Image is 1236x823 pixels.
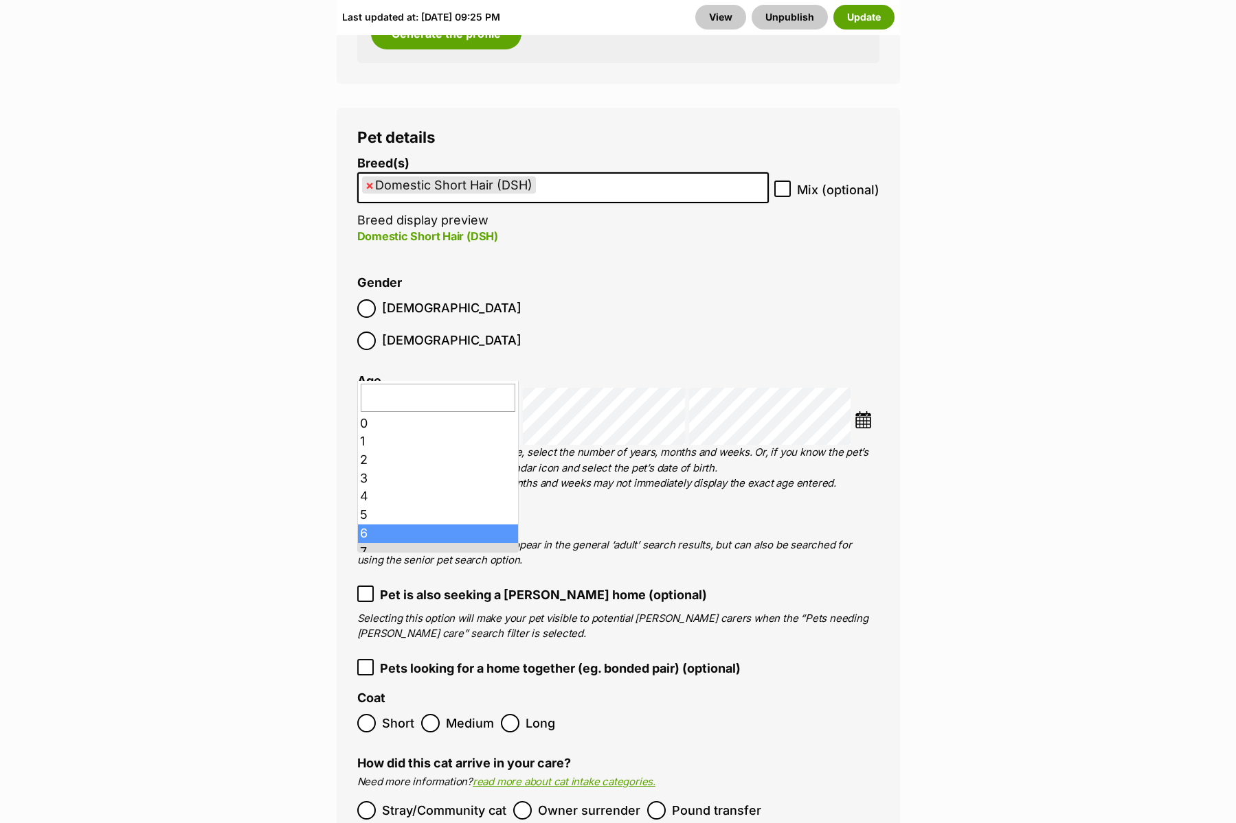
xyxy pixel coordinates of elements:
[357,774,879,790] p: Need more information?
[366,176,374,194] span: ×
[342,5,500,30] div: Last updated at: [DATE] 09:25 PM
[357,128,436,146] span: Pet details
[382,299,521,318] span: [DEMOGRAPHIC_DATA]
[358,506,519,524] li: 5
[357,756,571,770] label: How did this cat arrive in your care?
[473,775,655,788] a: read more about cat intake categories.
[357,157,769,171] label: Breed(s)
[357,445,879,491] p: To enter the pet’s approximate age, select the number of years, months and weeks. Or, if you know...
[358,470,519,488] li: 3
[358,432,519,451] li: 1
[357,276,402,290] label: Gender
[357,691,385,706] label: Coat
[538,801,640,820] span: Owner surrender
[357,373,381,388] label: Age
[358,543,519,561] li: 7
[833,5,895,30] button: Update
[752,5,828,30] button: Unpublish
[357,228,769,244] p: Domestic Short Hair (DSH)
[382,801,506,820] span: Stray/Community cat
[358,487,519,506] li: 4
[358,524,519,543] li: 6
[382,332,521,350] span: [DEMOGRAPHIC_DATA]
[357,537,879,568] p: Pets marked as ‘senior’ will still appear in the general ‘adult’ search results, but can also be ...
[382,714,414,732] span: Short
[358,451,519,470] li: 2
[797,181,879,199] span: Mix (optional)
[357,611,879,642] p: Selecting this option will make your pet visible to potential [PERSON_NAME] carers when the “Pets...
[380,586,707,604] span: Pet is also seeking a [PERSON_NAME] home (optional)
[380,659,741,677] span: Pets looking for a home together (eg. bonded pair) (optional)
[526,714,556,732] span: Long
[855,411,872,428] img: ...
[362,176,536,194] li: Domestic Short Hair (DSH)
[357,157,769,259] li: Breed display preview
[672,801,761,820] span: Pound transfer
[358,415,519,433] li: 0
[695,5,746,30] a: View
[446,714,494,732] span: Medium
